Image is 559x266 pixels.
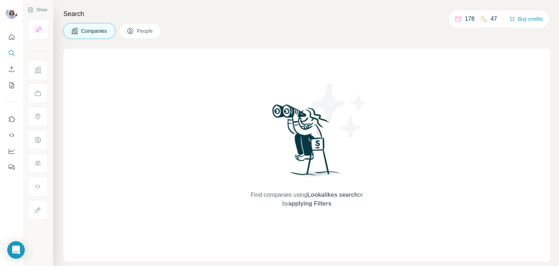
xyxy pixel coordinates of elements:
h4: Search [63,9,550,19]
img: Avatar [6,7,17,19]
button: Search [6,47,17,60]
button: Show [23,4,52,15]
span: Companies [81,27,108,35]
button: My lists [6,79,17,92]
span: People [137,27,154,35]
button: Buy credits [509,14,543,24]
button: Dashboard [6,145,17,158]
span: Lookalikes search [307,192,358,198]
button: Quick start [6,31,17,44]
span: Find companies using or by [249,191,365,208]
p: 47 [491,15,497,23]
button: Use Surfe API [6,129,17,142]
span: applying Filters [288,200,331,207]
button: Feedback [6,161,17,174]
button: Enrich CSV [6,63,17,76]
p: 178 [465,15,475,23]
img: Surfe Illustration - Woman searching with binoculars [269,102,345,184]
button: Use Surfe on LinkedIn [6,113,17,126]
div: Open Intercom Messenger [7,241,25,259]
img: Surfe Illustration - Stars [307,78,372,144]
